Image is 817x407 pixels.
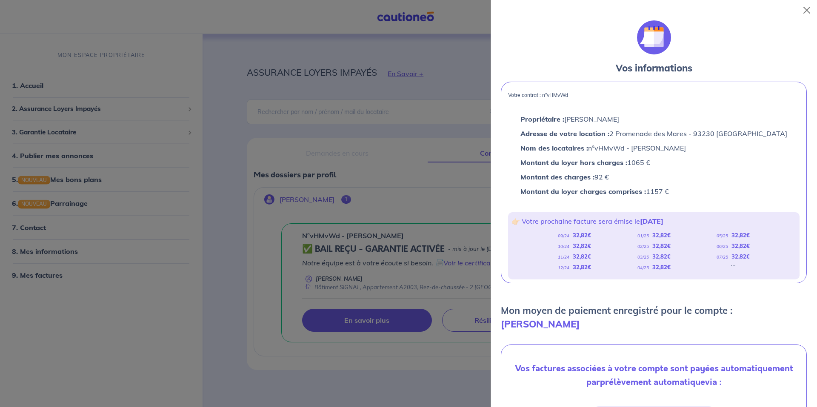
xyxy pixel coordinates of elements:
[520,129,609,138] strong: Adresse de votre location :
[731,253,750,260] strong: 32,82 €
[652,242,671,249] strong: 32,82 €
[573,253,591,260] strong: 32,82 €
[800,3,814,17] button: Close
[558,265,569,270] em: 12/24
[508,362,800,389] p: Vos factures associées à votre compte sont payées automatiquement par via :
[520,158,627,167] strong: Montant du loyer hors charges :
[600,376,705,388] strong: prélèvement automatique
[501,318,580,330] strong: [PERSON_NAME]
[558,233,569,239] em: 09/24
[717,233,728,239] em: 05/25
[616,62,692,74] strong: Vos informations
[520,157,787,168] p: 1065 €
[731,242,750,249] strong: 32,82 €
[520,128,787,139] p: 2 Promenade des Mares - 93230 [GEOGRAPHIC_DATA]
[520,115,564,123] strong: Propriétaire :
[731,232,750,239] strong: 32,82 €
[520,114,787,125] p: [PERSON_NAME]
[520,187,646,196] strong: Montant du loyer charges comprises :
[520,173,594,181] strong: Montant des charges :
[652,253,671,260] strong: 32,82 €
[573,242,591,249] strong: 32,82 €
[652,232,671,239] strong: 32,82 €
[637,20,671,54] img: illu_calendar.svg
[573,264,591,270] strong: 32,82 €
[637,233,649,239] em: 01/25
[731,262,736,273] div: ...
[520,171,787,182] p: 92 €
[520,186,787,197] p: 1157 €
[501,304,807,331] p: Mon moyen de paiement enregistré pour le compte :
[511,216,796,227] p: 👉🏻 Votre prochaine facture sera émise le
[717,254,728,260] em: 07/25
[520,144,588,152] strong: Nom des locataires :
[558,244,569,249] em: 10/24
[637,265,649,270] em: 04/25
[573,232,591,239] strong: 32,82 €
[520,142,787,154] p: n°vHMvWd - [PERSON_NAME]
[637,244,649,249] em: 02/25
[637,254,649,260] em: 03/25
[640,217,663,225] strong: [DATE]
[558,254,569,260] em: 11/24
[717,244,728,249] em: 06/25
[508,92,800,98] p: Votre contrat : n°vHMvWd
[652,264,671,270] strong: 32,82 €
